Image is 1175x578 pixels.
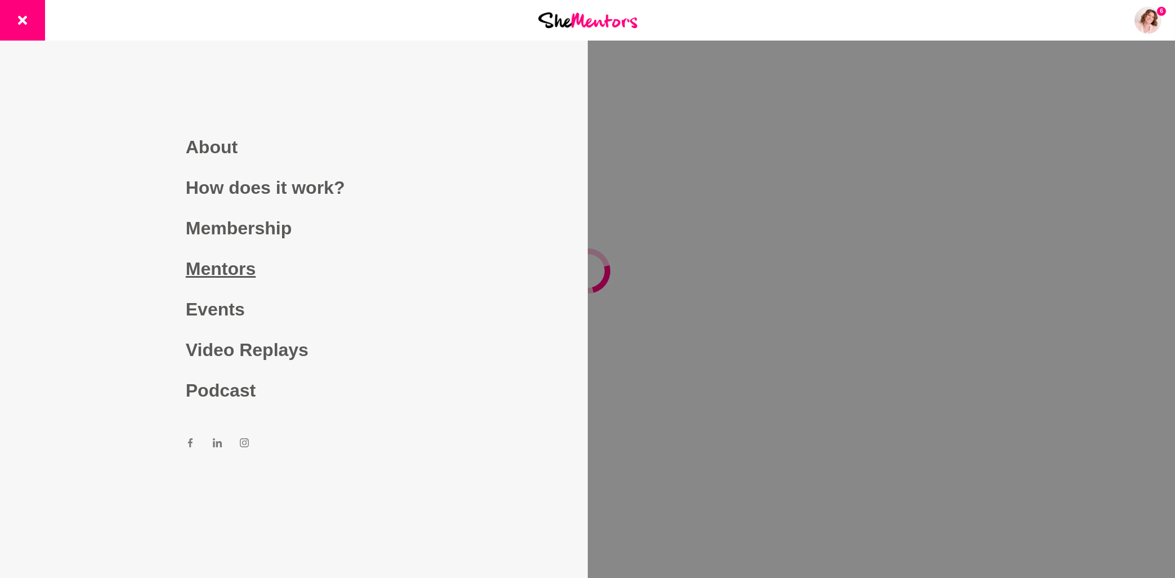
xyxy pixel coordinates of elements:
a: About [186,127,402,167]
a: How does it work? [186,167,402,208]
a: Amanda Greenman6 [1134,7,1161,34]
span: 6 [1157,7,1166,16]
img: Amanda Greenman [1134,7,1161,34]
img: She Mentors Logo [538,12,637,28]
a: LinkedIn [213,438,222,451]
a: Membership [186,208,402,248]
a: Mentors [186,248,402,289]
a: Podcast [186,370,402,411]
a: Video Replays [186,330,402,370]
a: Events [186,289,402,330]
a: Instagram [240,438,249,451]
a: Facebook [186,438,195,451]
